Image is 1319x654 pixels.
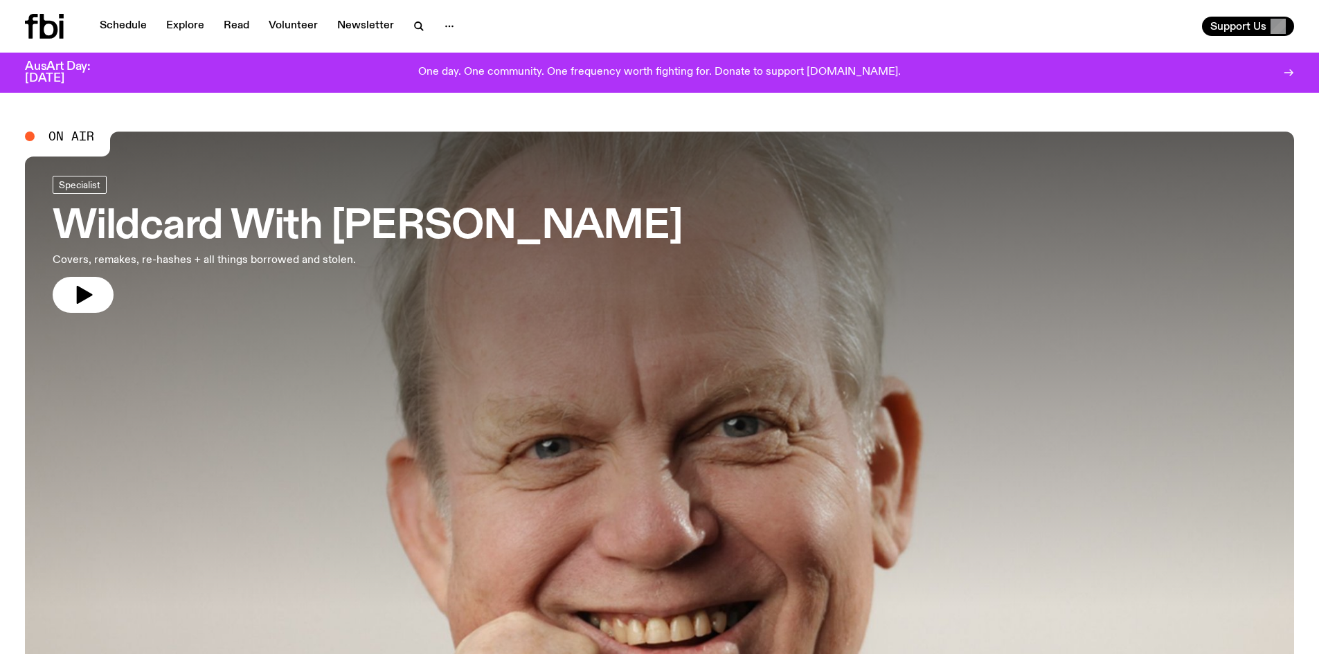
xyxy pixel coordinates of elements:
button: Support Us [1202,17,1294,36]
span: Specialist [59,179,100,190]
a: Specialist [53,176,107,194]
span: On Air [48,130,94,143]
a: Schedule [91,17,155,36]
a: Wildcard With [PERSON_NAME]Covers, remakes, re-hashes + all things borrowed and stolen. [53,176,683,313]
h3: Wildcard With [PERSON_NAME] [53,208,683,246]
p: Covers, remakes, re-hashes + all things borrowed and stolen. [53,252,407,269]
span: Support Us [1210,20,1266,33]
a: Read [215,17,258,36]
a: Newsletter [329,17,402,36]
a: Explore [158,17,213,36]
a: Volunteer [260,17,326,36]
h3: AusArt Day: [DATE] [25,61,114,84]
p: One day. One community. One frequency worth fighting for. Donate to support [DOMAIN_NAME]. [418,66,901,79]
